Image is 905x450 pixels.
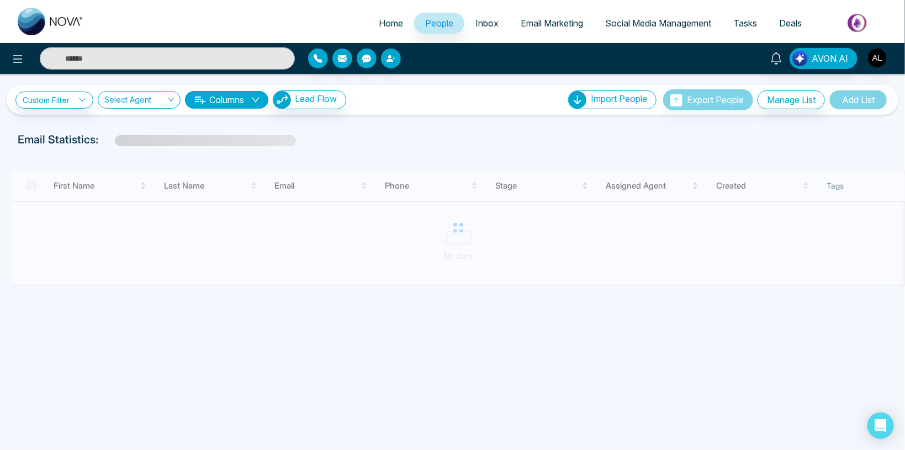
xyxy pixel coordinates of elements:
a: Email Marketing [510,13,594,34]
span: Social Media Management [605,18,711,29]
span: Home [379,18,403,29]
button: Lead Flow [273,90,346,109]
img: Market-place.gif [818,10,898,35]
a: Inbox [464,13,510,34]
a: Tasks [722,13,768,34]
span: Export People [687,94,744,105]
span: Lead Flow [295,93,337,104]
a: Custom Filter [15,92,93,109]
img: Lead Flow [273,91,291,109]
a: Home [368,13,414,34]
button: Export People [663,89,753,110]
span: Import People [591,93,647,104]
img: User Avatar [868,49,887,67]
span: Email Marketing [521,18,583,29]
span: Inbox [475,18,499,29]
button: Columnsdown [185,91,268,109]
button: Manage List [758,90,825,109]
span: Tasks [733,18,757,29]
span: Deals [779,18,802,29]
img: Lead Flow [792,51,808,66]
div: Open Intercom Messenger [867,413,894,439]
a: Deals [768,13,813,34]
p: Email Statistics: [18,131,98,148]
a: People [414,13,464,34]
a: Social Media Management [594,13,722,34]
button: AVON AI [790,48,858,69]
a: Lead FlowLead Flow [268,90,346,109]
span: AVON AI [812,52,848,65]
span: down [251,95,260,104]
img: Nova CRM Logo [18,8,84,35]
span: People [425,18,453,29]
